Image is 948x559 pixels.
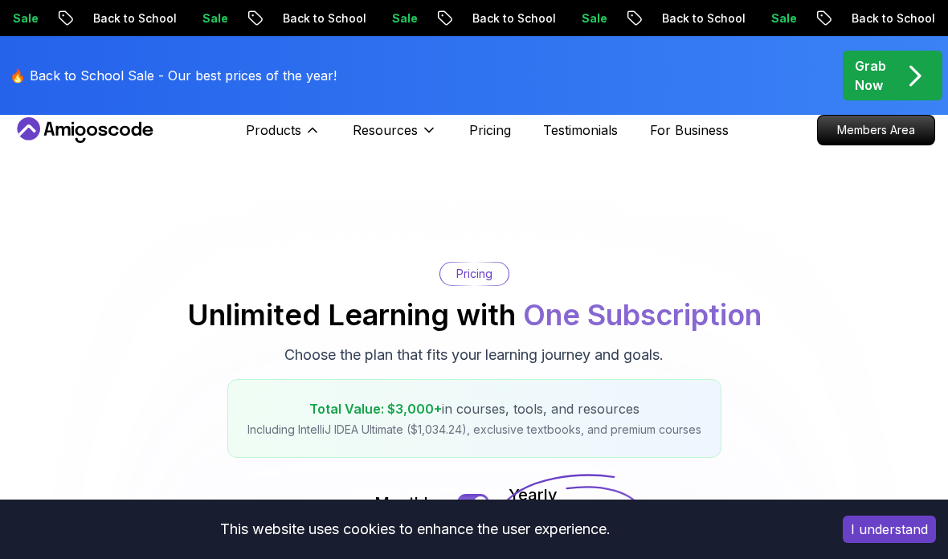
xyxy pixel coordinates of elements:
p: Members Area [818,116,934,145]
button: Accept cookies [843,516,936,543]
a: Testimonials [543,120,618,140]
p: Products [246,120,301,140]
p: Sale [883,10,934,27]
p: 🔥 Back to School Sale - Our best prices of the year! [10,66,337,85]
p: Sale [125,10,176,27]
p: Back to School [774,10,883,27]
a: Pricing [469,120,511,140]
p: Grab Now [855,56,886,95]
a: For Business [650,120,729,140]
p: Resources [353,120,418,140]
div: This website uses cookies to enhance the user experience. [12,512,819,547]
p: Sale [504,10,555,27]
p: Back to School [584,10,693,27]
p: Back to School [394,10,504,27]
p: Sale [693,10,745,27]
p: Sale [314,10,366,27]
button: Products [246,120,321,153]
p: Back to School [15,10,125,27]
a: Members Area [817,115,935,145]
p: Back to School [205,10,314,27]
button: Resources [353,120,437,153]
